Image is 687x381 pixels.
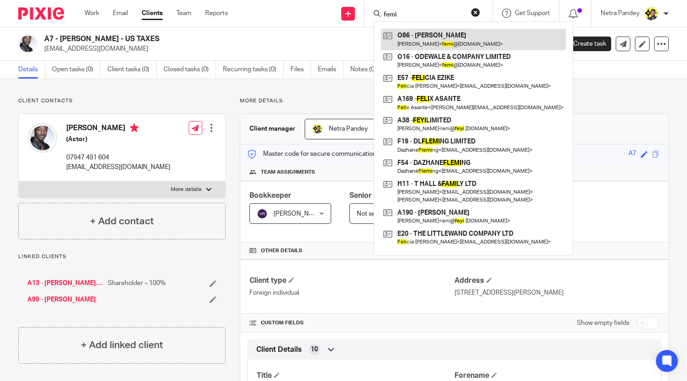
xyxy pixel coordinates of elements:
a: A13 - [PERSON_NAME] INC [27,279,103,288]
h2: A7 - [PERSON_NAME] - US TAXES [44,34,444,44]
span: Not selected [357,211,394,217]
span: Get Support [515,10,550,16]
a: Recurring tasks (0) [223,61,284,79]
a: Team [176,9,191,18]
span: Netra Pandey [329,126,368,132]
a: Clients [142,9,163,18]
span: 10 [311,345,318,354]
h4: Address [454,276,659,286]
span: Other details [261,247,302,254]
p: Master code for secure communications and files [247,149,405,159]
h4: Client type [249,276,454,286]
span: Client Details [256,345,302,355]
h5: (Actor) [66,135,170,144]
span: Team assignments [261,169,315,176]
img: Pixie [18,7,64,20]
i: Primary [130,123,139,132]
p: [EMAIL_ADDRESS][DOMAIN_NAME] [44,44,544,53]
img: svg%3E [257,208,268,219]
h3: Client manager [249,124,296,133]
img: David%20Ajala%20(1).jpg [28,123,57,153]
p: Linked clients [18,253,226,260]
img: Netra-New-Starbridge-Yellow.jpg [312,123,323,134]
span: Bookkeeper [249,192,291,199]
button: Clear [471,8,480,17]
p: Foreign individual [249,288,454,297]
p: 07947 491 604 [66,153,170,162]
a: Files [291,61,311,79]
p: [EMAIL_ADDRESS][DOMAIN_NAME] [66,163,170,172]
h4: CUSTOM FIELDS [249,319,454,327]
h4: + Add contact [90,214,154,228]
p: Client contacts [18,97,226,105]
a: Open tasks (0) [52,61,100,79]
label: Show empty fields [577,318,629,328]
p: More details [240,97,669,105]
a: A99 - [PERSON_NAME] [27,295,96,304]
a: Details [18,61,45,79]
p: [STREET_ADDRESS][PERSON_NAME] [454,288,659,297]
span: Senior Accountant [349,192,413,199]
p: More details [171,186,201,193]
img: Netra-New-Starbridge-Yellow.jpg [644,6,659,21]
h4: Forename [454,371,652,381]
a: Reports [205,9,228,18]
p: Netra Pandey [601,9,639,18]
a: Closed tasks (0) [164,61,216,79]
div: A7 [629,149,636,159]
span: [PERSON_NAME] [274,211,324,217]
a: Notes (0) [350,61,384,79]
img: David%20Ajala%20(1).jpg [18,34,37,53]
a: Emails [318,61,343,79]
a: Email [113,9,128,18]
h4: Title [257,371,454,381]
a: Work [85,9,99,18]
a: Create task [558,37,611,51]
input: Search [383,11,465,19]
h4: + Add linked client [81,338,163,352]
h4: [PERSON_NAME] [66,123,170,135]
span: Shareholder – 100% [108,279,166,288]
a: Client tasks (0) [107,61,157,79]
